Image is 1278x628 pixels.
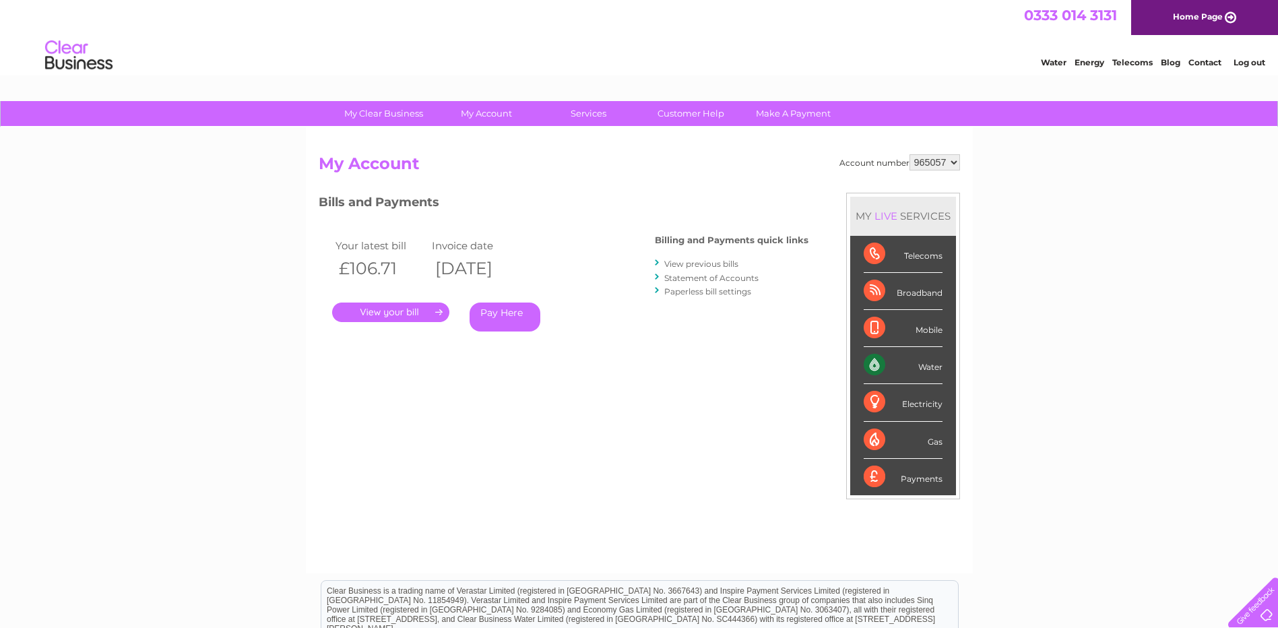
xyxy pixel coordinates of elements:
[664,259,738,269] a: View previous bills
[664,273,759,283] a: Statement of Accounts
[1188,57,1221,67] a: Contact
[319,154,960,180] h2: My Account
[872,210,900,222] div: LIVE
[864,236,942,273] div: Telecoms
[839,154,960,170] div: Account number
[864,422,942,459] div: Gas
[738,101,849,126] a: Make A Payment
[864,384,942,421] div: Electricity
[328,101,439,126] a: My Clear Business
[864,273,942,310] div: Broadband
[850,197,956,235] div: MY SERVICES
[864,310,942,347] div: Mobile
[655,235,808,245] h4: Billing and Payments quick links
[319,193,808,216] h3: Bills and Payments
[635,101,746,126] a: Customer Help
[1234,57,1265,67] a: Log out
[428,237,525,255] td: Invoice date
[533,101,644,126] a: Services
[332,303,449,322] a: .
[321,7,958,65] div: Clear Business is a trading name of Verastar Limited (registered in [GEOGRAPHIC_DATA] No. 3667643...
[332,237,429,255] td: Your latest bill
[864,459,942,495] div: Payments
[1075,57,1104,67] a: Energy
[664,286,751,296] a: Paperless bill settings
[1024,7,1117,24] a: 0333 014 3131
[1161,57,1180,67] a: Blog
[332,255,429,282] th: £106.71
[430,101,542,126] a: My Account
[470,303,540,332] a: Pay Here
[864,347,942,384] div: Water
[428,255,525,282] th: [DATE]
[1041,57,1066,67] a: Water
[44,35,113,76] img: logo.png
[1112,57,1153,67] a: Telecoms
